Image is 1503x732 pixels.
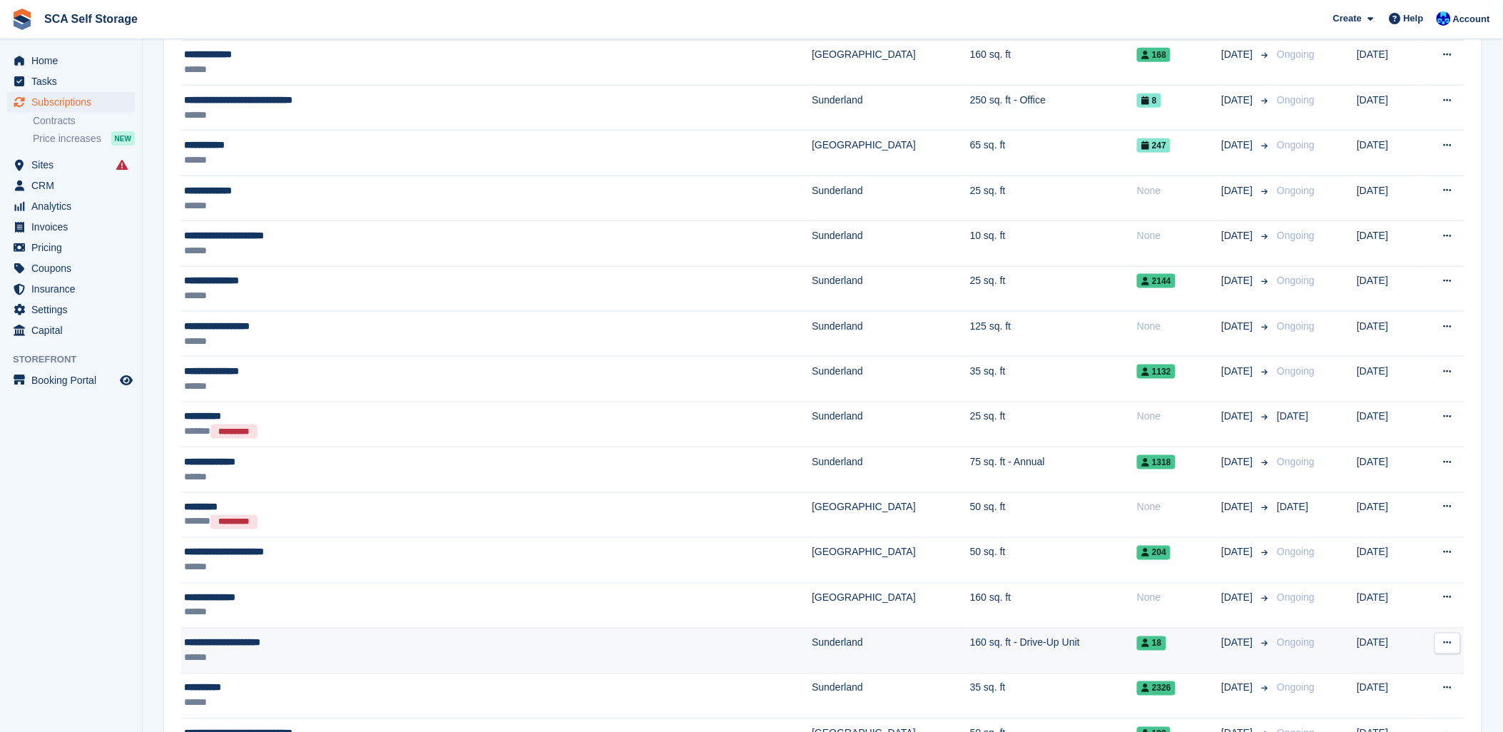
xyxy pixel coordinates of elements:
[31,176,117,195] span: CRM
[7,155,135,175] a: menu
[812,221,970,266] td: Sunderland
[7,320,135,340] a: menu
[812,492,970,538] td: [GEOGRAPHIC_DATA]
[1221,364,1255,379] span: [DATE]
[970,673,1137,718] td: 35 sq. ft
[1221,591,1255,606] span: [DATE]
[31,370,117,390] span: Booking Portal
[970,40,1137,85] td: 160 sq. ft
[7,71,135,91] a: menu
[1357,492,1419,538] td: [DATE]
[31,238,117,258] span: Pricing
[1277,637,1315,649] span: Ongoing
[111,131,135,146] div: NEW
[1357,176,1419,220] td: [DATE]
[7,258,135,278] a: menu
[812,673,970,718] td: Sunderland
[1277,275,1315,286] span: Ongoing
[970,447,1137,492] td: 75 sq. ft - Annual
[1357,357,1419,402] td: [DATE]
[7,51,135,71] a: menu
[31,217,117,237] span: Invoices
[1357,311,1419,356] td: [DATE]
[1277,365,1315,377] span: Ongoing
[1221,681,1255,696] span: [DATE]
[1137,455,1176,469] span: 1318
[31,92,117,112] span: Subscriptions
[116,159,128,171] i: Smart entry sync failures have occurred
[1137,636,1166,651] span: 18
[1357,538,1419,583] td: [DATE]
[1404,11,1424,26] span: Help
[970,86,1137,131] td: 250 sq. ft - Office
[1277,320,1315,332] span: Ongoing
[7,279,135,299] a: menu
[1221,228,1255,243] span: [DATE]
[1277,682,1315,693] span: Ongoing
[812,538,970,583] td: [GEOGRAPHIC_DATA]
[1277,185,1315,196] span: Ongoing
[31,320,117,340] span: Capital
[970,311,1137,356] td: 125 sq. ft
[1137,365,1176,379] span: 1132
[1137,183,1221,198] div: None
[13,352,142,367] span: Storefront
[7,238,135,258] a: menu
[7,176,135,195] a: menu
[1357,583,1419,628] td: [DATE]
[33,131,135,146] a: Price increases NEW
[1221,183,1255,198] span: [DATE]
[7,370,135,390] a: menu
[1137,591,1221,606] div: None
[1357,673,1419,718] td: [DATE]
[1277,230,1315,241] span: Ongoing
[1277,139,1315,151] span: Ongoing
[1357,131,1419,176] td: [DATE]
[1137,138,1171,153] span: 247
[1221,273,1255,288] span: [DATE]
[1277,94,1315,106] span: Ongoing
[812,40,970,85] td: [GEOGRAPHIC_DATA]
[812,402,970,447] td: Sunderland
[970,131,1137,176] td: 65 sq. ft
[7,92,135,112] a: menu
[1137,546,1171,560] span: 204
[1137,681,1176,696] span: 2326
[970,357,1137,402] td: 35 sq. ft
[1137,409,1221,424] div: None
[1221,47,1255,62] span: [DATE]
[1137,93,1161,108] span: 8
[31,279,117,299] span: Insurance
[33,114,135,128] a: Contracts
[1277,592,1315,604] span: Ongoing
[33,132,101,146] span: Price increases
[1221,636,1255,651] span: [DATE]
[1357,629,1419,673] td: [DATE]
[1221,500,1255,515] span: [DATE]
[812,176,970,220] td: Sunderland
[970,492,1137,538] td: 50 sq. ft
[970,176,1137,220] td: 25 sq. ft
[31,300,117,320] span: Settings
[1357,266,1419,311] td: [DATE]
[1221,319,1255,334] span: [DATE]
[1221,409,1255,424] span: [DATE]
[1137,48,1171,62] span: 168
[970,583,1137,628] td: 160 sq. ft
[1221,93,1255,108] span: [DATE]
[1277,49,1315,60] span: Ongoing
[7,217,135,237] a: menu
[1221,545,1255,560] span: [DATE]
[1221,454,1255,469] span: [DATE]
[1357,86,1419,131] td: [DATE]
[1333,11,1362,26] span: Create
[1277,502,1308,513] span: [DATE]
[812,311,970,356] td: Sunderland
[39,7,143,31] a: SCA Self Storage
[812,131,970,176] td: [GEOGRAPHIC_DATA]
[1137,228,1221,243] div: None
[970,538,1137,583] td: 50 sq. ft
[1277,547,1315,558] span: Ongoing
[7,196,135,216] a: menu
[1137,319,1221,334] div: None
